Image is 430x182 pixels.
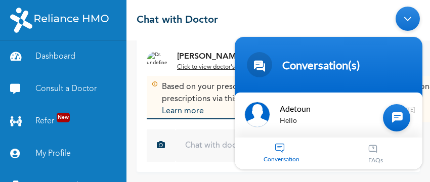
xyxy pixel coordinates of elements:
[137,13,218,28] h2: Chat with Doctor
[10,8,109,33] img: RelianceHMO's Logo
[230,2,427,174] iframe: SalesIQ Chatwindow
[147,51,167,71] img: Dr. undefined`
[175,129,366,162] input: Chat with doctor
[177,51,253,63] p: [PERSON_NAME]
[57,113,70,122] span: New
[152,81,158,87] img: Info
[177,64,253,70] u: Click to view doctor's profile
